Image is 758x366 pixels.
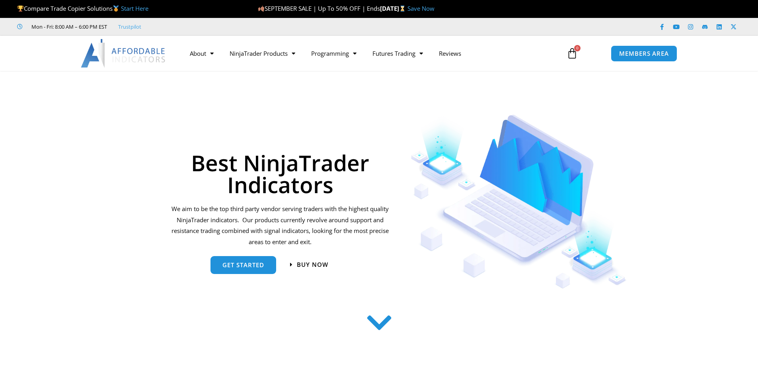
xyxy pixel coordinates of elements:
[17,4,148,12] span: Compare Trade Copier Solutions
[210,256,276,274] a: get started
[121,4,148,12] a: Start Here
[555,42,590,65] a: 0
[411,115,627,289] img: Indicators 1 | Affordable Indicators – NinjaTrader
[81,39,166,68] img: LogoAI | Affordable Indicators – NinjaTrader
[182,44,222,63] a: About
[118,22,141,31] a: Trustpilot
[222,44,303,63] a: NinjaTrader Products
[619,51,669,57] span: MEMBERS AREA
[29,22,107,31] span: Mon - Fri: 8:00 AM – 6:00 PM EST
[611,45,677,62] a: MEMBERS AREA
[170,204,390,248] p: We aim to be the top third party vendor serving traders with the highest quality NinjaTrader indi...
[222,262,264,268] span: get started
[297,262,328,268] span: Buy now
[18,6,23,12] img: 🏆
[407,4,435,12] a: Save Now
[258,4,380,12] span: SEPTEMBER SALE | Up To 50% OFF | Ends
[399,6,405,12] img: ⌛
[290,262,328,268] a: Buy now
[431,44,469,63] a: Reviews
[303,44,364,63] a: Programming
[182,44,557,63] nav: Menu
[258,6,264,12] img: 🍂
[170,152,390,196] h1: Best NinjaTrader Indicators
[364,44,431,63] a: Futures Trading
[113,6,119,12] img: 🥇
[574,45,581,51] span: 0
[380,4,407,12] strong: [DATE]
